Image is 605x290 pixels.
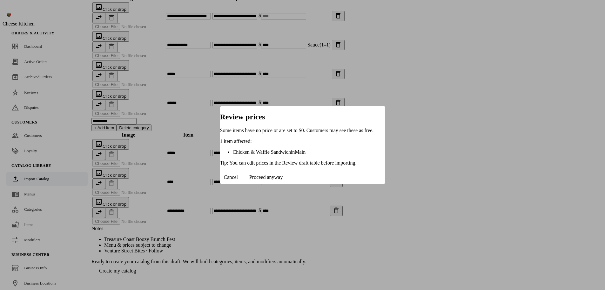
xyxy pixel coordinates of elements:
[220,128,385,133] p: Some items have no price or are set to $0. Customers may see these as free.
[295,149,306,155] span: Main
[220,113,385,121] h2: Review prices
[242,171,290,184] button: Proceed anyway
[233,149,291,155] span: Chicken & Waffle Sandwich
[220,171,242,184] button: Cancel
[291,149,295,155] span: in
[220,106,385,184] div: Free items warning
[224,174,238,180] span: Cancel
[220,138,385,144] div: 1 item affected:
[220,160,385,166] p: Tip: You can edit prices in the Review draft table before importing.
[249,174,283,180] span: Proceed anyway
